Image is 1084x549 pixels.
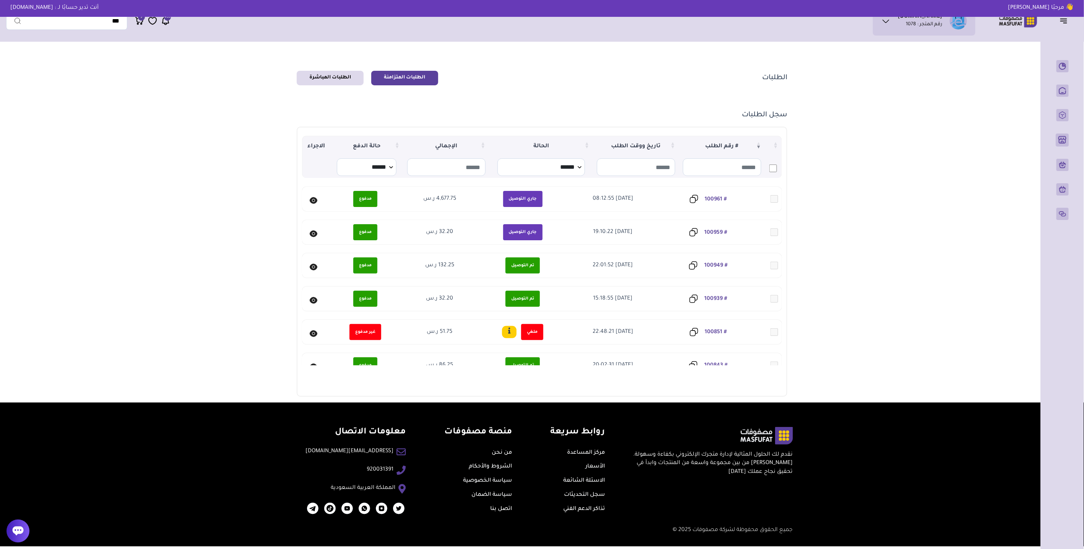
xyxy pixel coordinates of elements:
[705,196,727,202] a: # 100961
[371,71,438,85] a: الطلبات المتزامنة
[563,506,605,512] a: تذاكر الدعم الفني
[324,503,336,514] img: 2025-03-25-67e2a7c3cad15.png
[353,291,377,307] span: مدفوع
[593,262,633,269] span: [DATE] 22:01:52
[306,427,406,438] h4: معلومات الاتصال
[376,503,387,514] img: 2023-07-25-64c0221ed0464.png
[306,447,394,456] a: [EMAIL_ADDRESS][DOMAIN_NAME]
[330,136,403,157] div: حالة الدفع
[679,136,765,157] div: # رقم الطلب
[563,478,605,484] a: الاسئلة الشائعة
[521,324,543,340] span: ملغي
[489,136,593,157] div: الحالة
[585,464,605,470] a: الأسعار
[402,220,477,244] td: 32.20 ر.س
[906,21,943,29] p: رقم المتجر : 1078
[492,450,512,456] a: من نحن
[550,427,605,438] h4: روابط سريعة
[505,357,540,373] span: تم التوصيل
[341,503,353,514] img: 2023-07-25-64c02204370b4.png
[353,191,377,207] span: مدفوع
[164,14,171,21] span: 433
[402,253,477,278] td: 132.25 ر.س
[705,230,728,236] a: # 100959
[564,492,605,498] a: سجل التحديثات
[503,224,543,240] span: جاري التوصيل
[489,136,593,157] th: الحالة : activate to sort column ascending
[593,329,633,335] span: [DATE] 22:48:21
[593,136,679,157] div: تاريخ ووقت الطلب
[331,484,396,492] a: المملكة العربية السعودية
[402,320,477,344] td: 51.75 ر.س
[503,191,543,207] span: جاري التوصيل
[393,503,405,514] img: 2023-07-25-64c0220d47a7b.png
[593,229,633,235] span: [DATE] 19:10:22
[463,478,512,484] a: سياسة الخصوصية
[402,187,477,211] td: 4,677.75 ر.س
[353,224,377,240] span: مدفوع
[629,451,793,476] p: نقدم لك الحلول المثالية لإدارة متجرك الإلكتروني بكفاءة وسهولة. [PERSON_NAME] من بين مجموعة واسعة ...
[765,136,782,157] th: : activate to sort column ascending
[704,263,728,269] a: # 100949
[469,464,512,470] a: الشروط والأحكام
[742,111,787,120] h1: سجل الطلبات
[505,257,540,274] span: تم التوصيل
[307,503,319,514] img: 2023-12-25-6589b5437449c.png
[567,450,605,456] a: مركز المساعدة
[471,492,512,498] a: سياسة الضمان
[135,16,144,26] a: 9
[593,296,633,302] span: [DATE] 15:18:55
[141,14,143,21] span: 9
[704,363,728,369] a: # 100843
[994,13,1043,28] img: Logo
[302,136,330,157] th: الاجراء : activate to sort column ascending
[349,324,381,340] span: غير مدفوع
[353,357,377,373] span: مدفوع
[505,291,540,307] span: تم التوصيل
[490,506,512,512] a: اتصل بنا
[291,527,793,534] h6: جميع الحقوق محفوظة لشركة مصفوفات 2025 ©
[353,257,377,274] span: مدفوع
[402,287,477,311] td: 32.20 ر.س
[762,73,787,83] h1: الطلبات
[705,329,727,336] a: # 100851
[705,296,728,302] a: # 100939
[367,466,394,474] a: 920031391
[330,136,403,157] th: حالة الدفع : activate to sort column ascending
[161,16,170,26] a: 433
[593,136,679,157] th: تاريخ ووقت الطلب : activate to sort column ascending
[403,136,489,157] th: الإجمالي : activate to sort column ascending
[950,12,967,29] img: eShop.sa
[444,427,512,438] h4: منصة مصفوفات
[1003,4,1079,12] p: 👋 مرحبًا [PERSON_NAME]
[403,136,489,157] div: الإجمالي
[402,353,477,378] td: 86.25 ر.س
[5,4,104,12] p: أنت تدير حسابًا لـ : [DOMAIN_NAME]
[297,71,364,85] a: الطلبات المباشرة
[359,503,370,514] img: 2023-07-25-64c022301425f.png
[593,362,633,368] span: [DATE] 20:02:31
[593,196,633,202] span: [DATE] 08:12:55
[302,136,330,157] div: الاجراء
[679,136,765,157] th: # رقم الطلب : activate to sort column ascending
[898,13,943,21] h1: [DOMAIN_NAME]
